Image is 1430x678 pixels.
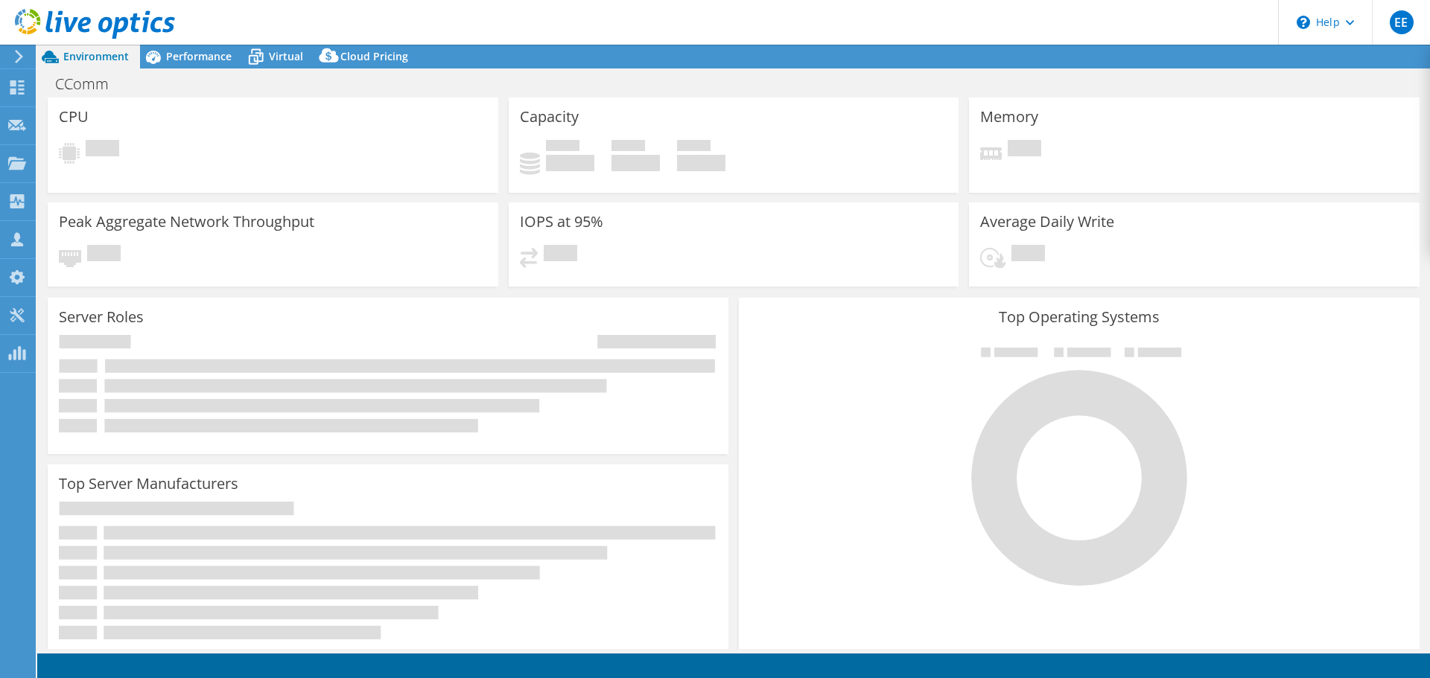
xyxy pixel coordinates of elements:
span: Pending [544,245,577,265]
span: Cloud Pricing [340,49,408,63]
h3: Capacity [520,109,579,125]
h3: IOPS at 95% [520,214,603,230]
h3: Top Server Manufacturers [59,476,238,492]
h1: CComm [48,76,132,92]
span: Performance [166,49,232,63]
h3: Average Daily Write [980,214,1114,230]
span: Total [677,140,711,155]
span: Virtual [269,49,303,63]
span: Environment [63,49,129,63]
svg: \n [1297,16,1310,29]
h3: Peak Aggregate Network Throughput [59,214,314,230]
h3: Top Operating Systems [750,309,1408,325]
span: Pending [87,245,121,265]
h3: Server Roles [59,309,144,325]
h4: 0 GiB [611,155,660,171]
span: EE [1390,10,1414,34]
h4: 0 GiB [677,155,725,171]
h4: 0 GiB [546,155,594,171]
span: Used [546,140,579,155]
span: Pending [86,140,119,160]
span: Pending [1008,140,1041,160]
h3: Memory [980,109,1038,125]
h3: CPU [59,109,89,125]
span: Pending [1011,245,1045,265]
span: Free [611,140,645,155]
